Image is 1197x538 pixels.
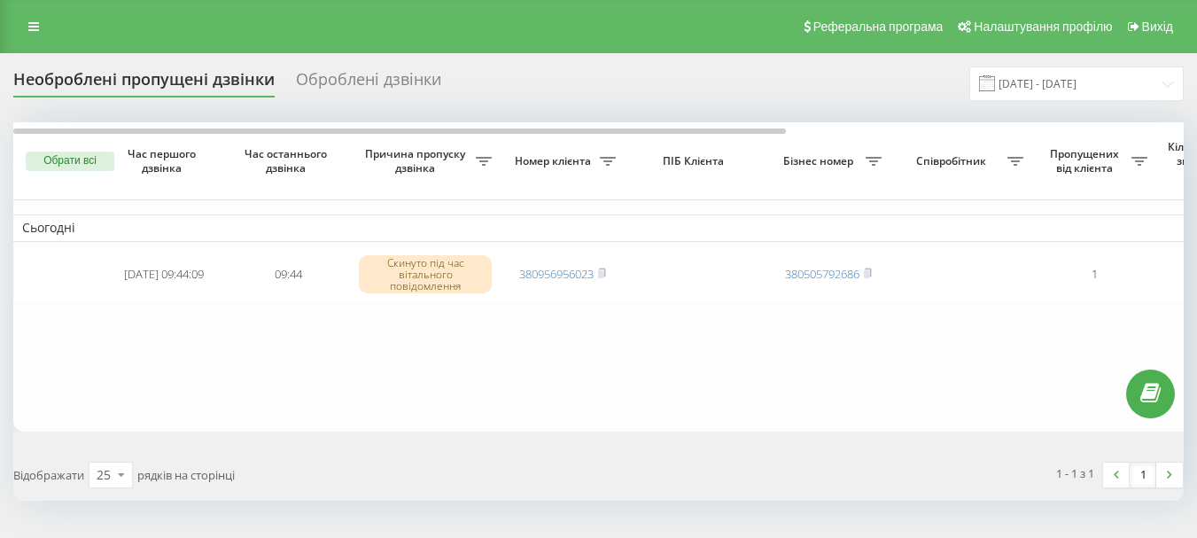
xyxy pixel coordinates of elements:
div: 1 - 1 з 1 [1056,464,1094,482]
span: Співробітник [899,154,1007,168]
div: Необроблені пропущені дзвінки [13,70,275,97]
div: 25 [97,466,111,484]
a: 380956956023 [519,266,594,282]
td: 09:44 [226,246,350,304]
span: Реферальна програма [813,19,944,34]
span: Бізнес номер [775,154,866,168]
span: Вихід [1142,19,1173,34]
span: Причина пропуску дзвінка [359,147,476,175]
span: Налаштування профілю [974,19,1112,34]
span: рядків на сторінці [137,467,235,483]
span: Час останнього дзвінка [240,147,336,175]
a: 380505792686 [785,266,859,282]
span: Номер клієнта [509,154,600,168]
div: Оброблені дзвінки [296,70,441,97]
button: Обрати всі [26,152,114,171]
td: 1 [1032,246,1156,304]
span: Пропущених від клієнта [1041,147,1131,175]
span: Час першого дзвінка [116,147,212,175]
div: Скинуто під час вітального повідомлення [359,255,492,294]
td: [DATE] 09:44:09 [102,246,226,304]
span: ПІБ Клієнта [640,154,751,168]
a: 1 [1130,463,1156,487]
span: Відображати [13,467,84,483]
